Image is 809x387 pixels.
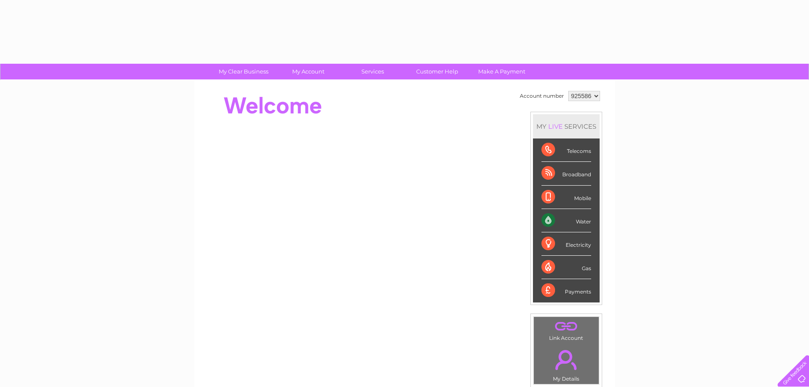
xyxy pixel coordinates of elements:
[533,343,599,384] td: My Details
[541,256,591,279] div: Gas
[541,138,591,162] div: Telecoms
[536,345,597,375] a: .
[533,114,600,138] div: MY SERVICES
[533,316,599,343] td: Link Account
[541,232,591,256] div: Electricity
[541,186,591,209] div: Mobile
[518,89,566,103] td: Account number
[541,162,591,185] div: Broadband
[541,209,591,232] div: Water
[402,64,472,79] a: Customer Help
[209,64,279,79] a: My Clear Business
[536,319,597,334] a: .
[338,64,408,79] a: Services
[273,64,343,79] a: My Account
[541,279,591,302] div: Payments
[467,64,537,79] a: Make A Payment
[547,122,564,130] div: LIVE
